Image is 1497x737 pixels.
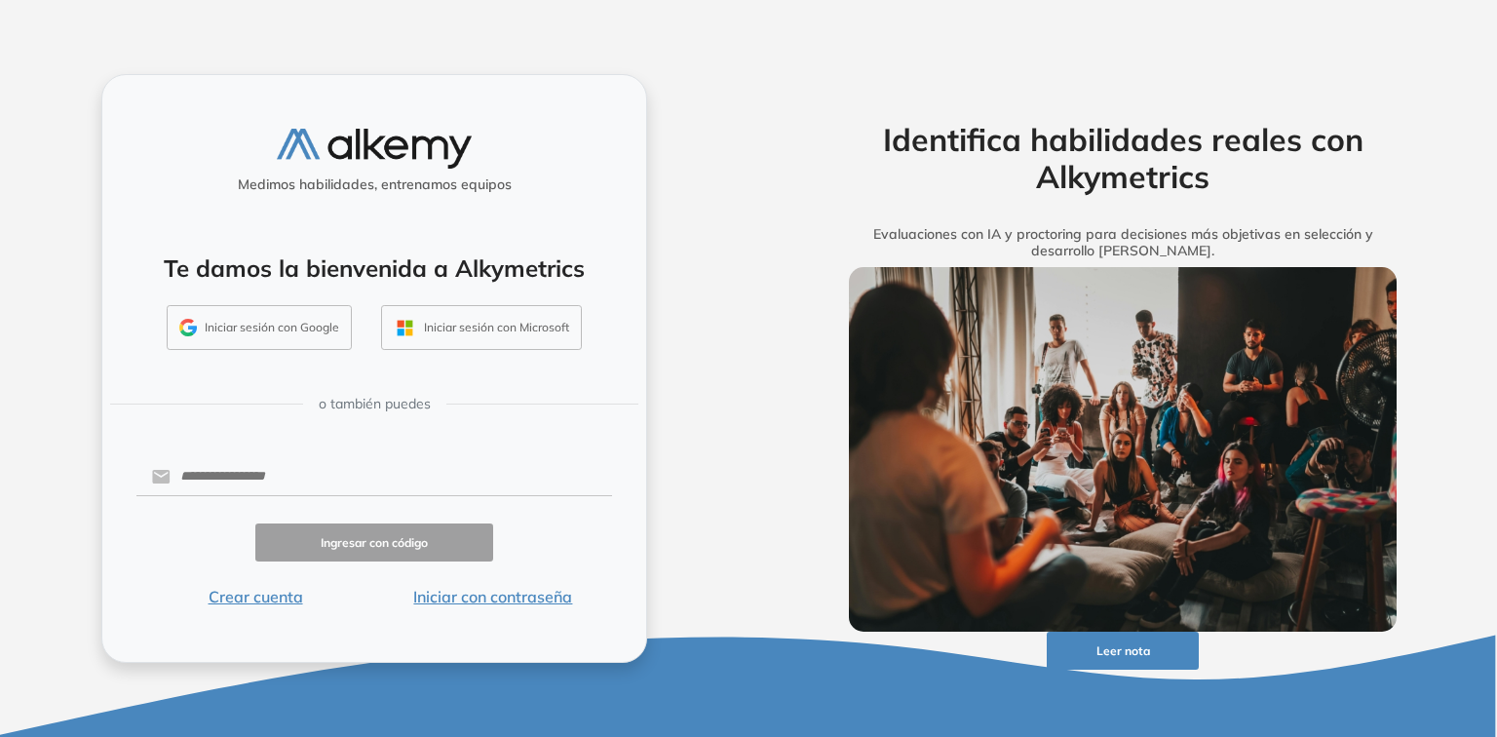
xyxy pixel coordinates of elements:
[381,305,582,350] button: Iniciar sesión con Microsoft
[319,394,431,414] span: o también puedes
[1047,632,1199,670] button: Leer nota
[136,585,374,608] button: Crear cuenta
[849,267,1397,632] img: img-more-info
[374,585,612,608] button: Iniciar con contraseña
[179,319,197,336] img: GMAIL_ICON
[819,226,1427,259] h5: Evaluaciones con IA y proctoring para decisiones más objetivas en selección y desarrollo [PERSON_...
[255,524,493,562] button: Ingresar con código
[110,176,638,193] h5: Medimos habilidades, entrenamos equipos
[394,317,416,339] img: OUTLOOK_ICON
[128,254,621,283] h4: Te damos la bienvenida a Alkymetrics
[277,129,472,169] img: logo-alkemy
[819,121,1427,196] h2: Identifica habilidades reales con Alkymetrics
[167,305,352,350] button: Iniciar sesión con Google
